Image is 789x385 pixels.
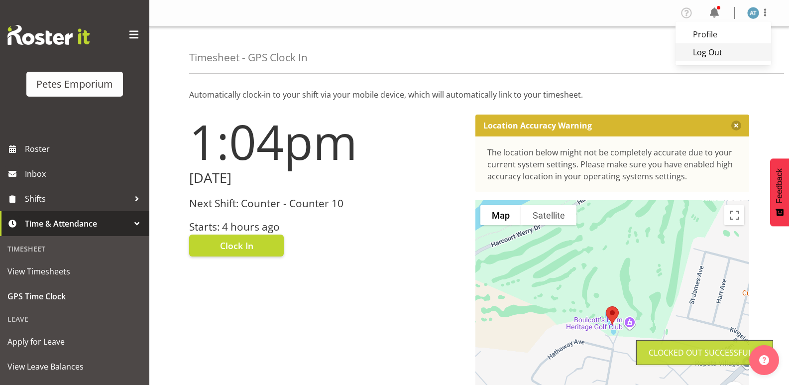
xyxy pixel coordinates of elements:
span: Roster [25,141,144,156]
h4: Timesheet - GPS Clock In [189,52,308,63]
div: Timesheet [2,239,147,259]
h3: Next Shift: Counter - Counter 10 [189,198,463,209]
span: Inbox [25,166,144,181]
a: View Leave Balances [2,354,147,379]
div: The location below might not be completely accurate due to your current system settings. Please m... [487,146,738,182]
h2: [DATE] [189,170,463,186]
p: Location Accuracy Warning [483,121,592,130]
a: Profile [676,25,771,43]
button: Feedback - Show survey [770,158,789,226]
div: Clocked out Successfully [649,347,761,359]
a: GPS Time Clock [2,284,147,309]
a: View Timesheets [2,259,147,284]
span: GPS Time Clock [7,289,142,304]
button: Clock In [189,235,284,257]
button: Close message [731,121,741,130]
h1: 1:04pm [189,115,463,168]
div: Petes Emporium [36,77,113,92]
img: help-xxl-2.png [759,355,769,365]
span: Time & Attendance [25,216,129,231]
span: Shifts [25,191,129,206]
a: Log Out [676,43,771,61]
div: Leave [2,309,147,329]
img: alex-micheal-taniwha5364.jpg [747,7,759,19]
img: Rosterit website logo [7,25,90,45]
span: Feedback [775,168,784,203]
a: Apply for Leave [2,329,147,354]
h3: Starts: 4 hours ago [189,221,463,233]
span: View Timesheets [7,264,142,279]
button: Show street map [480,205,521,225]
button: Toggle fullscreen view [724,205,744,225]
span: Clock In [220,239,253,252]
span: Apply for Leave [7,334,142,349]
button: Show satellite imagery [521,205,576,225]
p: Automatically clock-in to your shift via your mobile device, which will automatically link to you... [189,89,749,101]
span: View Leave Balances [7,359,142,374]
